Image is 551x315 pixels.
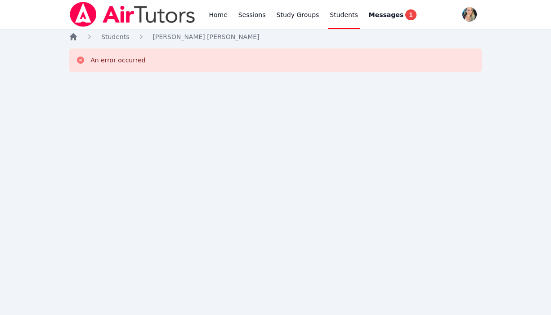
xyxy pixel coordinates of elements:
div: An error occurred [90,56,146,65]
span: Messages [369,10,403,19]
a: [PERSON_NAME] [PERSON_NAME] [153,32,260,41]
img: Air Tutors [69,2,196,27]
a: Students [101,32,129,41]
span: Students [101,33,129,40]
span: [PERSON_NAME] [PERSON_NAME] [153,33,260,40]
nav: Breadcrumb [69,32,482,41]
span: 1 [405,9,416,20]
